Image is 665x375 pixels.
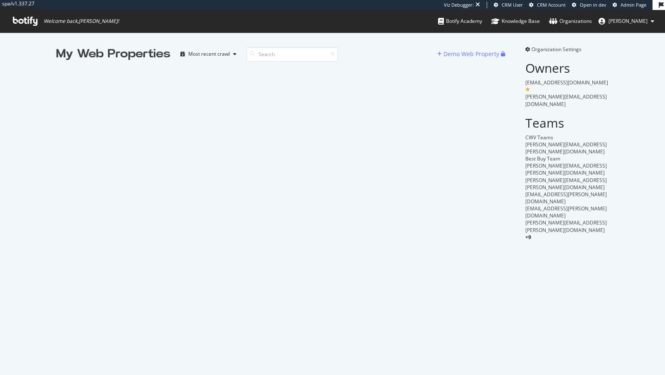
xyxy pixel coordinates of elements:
a: Admin Page [613,2,646,8]
span: Admin Page [621,2,646,8]
div: Viz Debugger: [444,2,474,8]
span: [EMAIL_ADDRESS][DOMAIN_NAME] [525,79,608,86]
div: CWV Teams [525,134,609,141]
div: Knowledge Base [491,17,540,25]
div: Demo Web Property [443,50,499,58]
h2: Teams [525,116,609,130]
span: [EMAIL_ADDRESS][PERSON_NAME][DOMAIN_NAME] [525,205,607,219]
span: [PERSON_NAME][EMAIL_ADDRESS][PERSON_NAME][DOMAIN_NAME] [525,219,607,233]
span: Welcome back, [PERSON_NAME] ! [44,18,119,25]
a: CRM User [494,2,523,8]
span: + 9 [525,234,531,241]
a: Open in dev [572,2,606,8]
a: Knowledge Base [491,10,540,32]
div: Best Buy Team [525,155,609,162]
div: Most recent crawl [188,52,230,57]
span: CRM User [502,2,523,8]
span: [PERSON_NAME][EMAIL_ADDRESS][PERSON_NAME][DOMAIN_NAME] [525,141,607,155]
span: Organization Settings [532,46,581,53]
a: Botify Academy [438,10,482,32]
div: Botify Academy [438,17,482,25]
span: connor [608,17,648,25]
a: Demo Web Property [437,50,501,57]
button: Demo Web Property [437,47,501,61]
span: [EMAIL_ADDRESS][PERSON_NAME][DOMAIN_NAME] [525,191,607,205]
a: CRM Account [529,2,566,8]
button: Most recent crawl [177,47,240,61]
span: CRM Account [537,2,566,8]
input: Search [246,47,338,62]
button: [PERSON_NAME] [592,15,661,28]
span: [PERSON_NAME][EMAIL_ADDRESS][PERSON_NAME][DOMAIN_NAME] [525,177,607,191]
div: My Web Properties [56,46,170,62]
span: [PERSON_NAME][EMAIL_ADDRESS][DOMAIN_NAME] [525,93,607,107]
h2: Owners [525,61,609,75]
div: Organizations [549,17,592,25]
a: Organizations [549,10,592,32]
span: [PERSON_NAME][EMAIL_ADDRESS][PERSON_NAME][DOMAIN_NAME] [525,162,607,176]
span: Open in dev [580,2,606,8]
